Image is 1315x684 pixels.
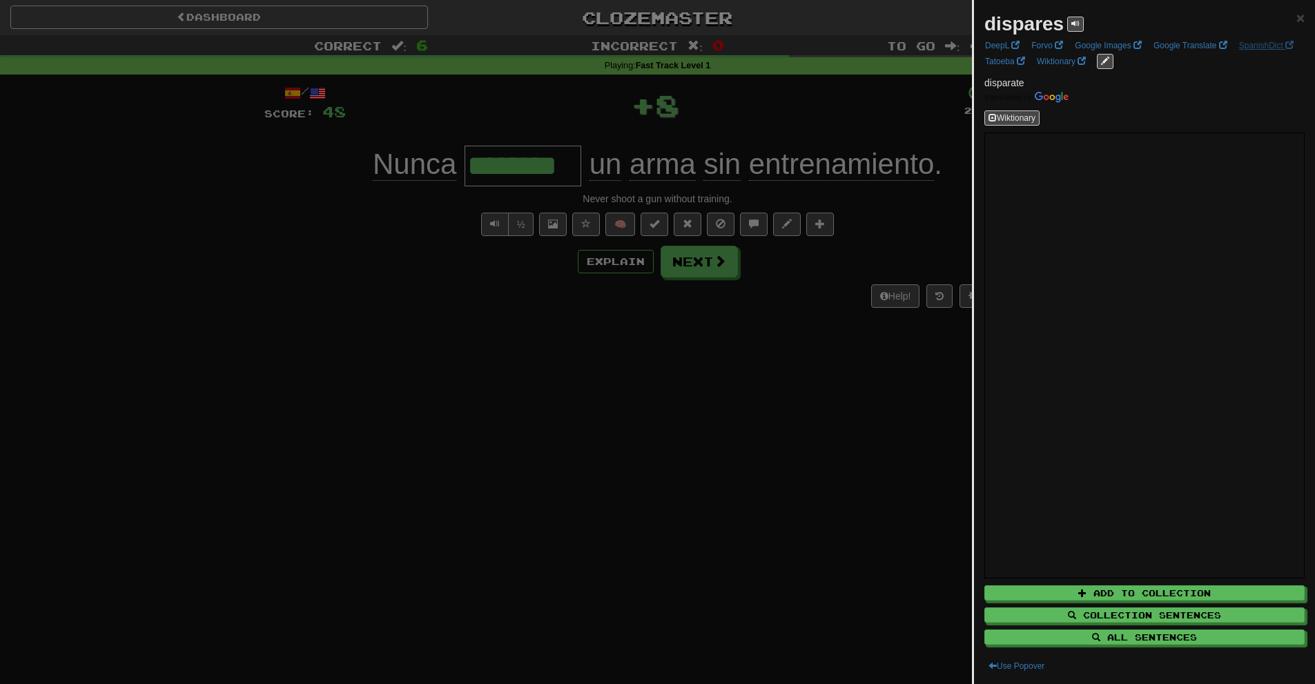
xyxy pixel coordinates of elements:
img: Color short [984,92,1069,103]
a: DeepL [981,38,1024,53]
button: Collection Sentences [984,607,1305,623]
button: All Sentences [984,629,1305,645]
button: Close [1296,10,1305,25]
strong: dispares [984,13,1064,35]
button: Use Popover [984,658,1049,674]
span: disparate [984,77,1024,88]
a: SpanishDict [1235,38,1298,53]
button: Add to Collection [984,585,1305,600]
a: Wiktionary [1033,54,1090,69]
span: × [1296,10,1305,26]
button: edit links [1097,54,1113,69]
a: Google Translate [1149,38,1231,53]
a: Google Images [1071,38,1146,53]
a: Forvo [1027,38,1067,53]
button: Wiktionary [984,110,1040,126]
a: Tatoeba [981,54,1029,69]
